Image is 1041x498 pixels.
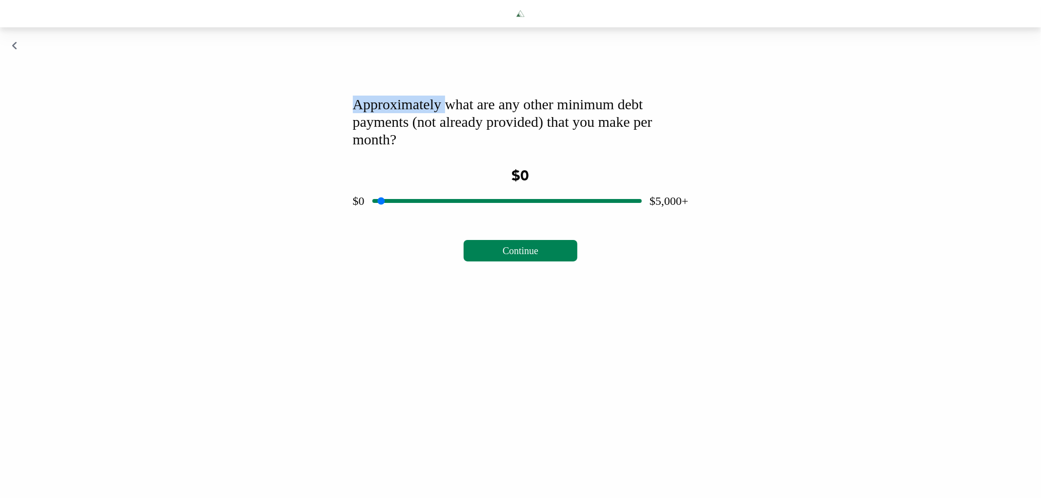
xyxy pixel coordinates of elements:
span: $0 [512,169,530,184]
div: Approximately what are any other minimum debt payments (not already provided) that you make per m... [353,96,689,148]
span: Continue [503,245,538,256]
a: Tryascend.com [455,8,586,20]
span: $0 [353,195,365,207]
span: $5,000+ [650,195,689,207]
img: Tryascend.com [515,9,526,20]
button: Continue [464,240,577,261]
